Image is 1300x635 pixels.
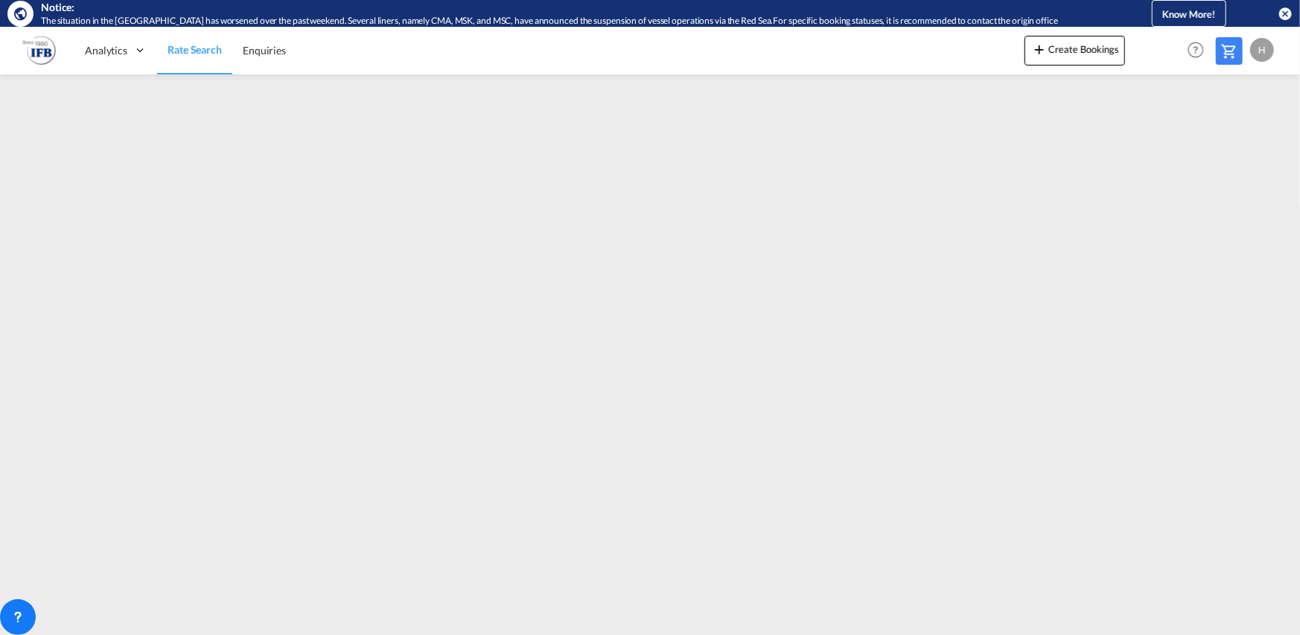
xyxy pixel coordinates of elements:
[85,43,127,58] span: Analytics
[232,26,296,74] a: Enquiries
[74,26,157,74] div: Analytics
[1278,6,1293,21] button: icon-close-circle
[1030,40,1048,58] md-icon: icon-plus 400-fg
[1250,38,1274,62] div: H
[1183,37,1216,64] div: Help
[1183,37,1208,63] span: Help
[1162,8,1216,20] span: Know More!
[157,26,232,74] a: Rate Search
[22,33,56,67] img: b628ab10256c11eeb52753acbc15d091.png
[41,15,1100,28] div: The situation in the Red Sea has worsened over the past weekend. Several liners, namely CMA, MSK,...
[1025,36,1125,66] button: icon-plus 400-fgCreate Bookings
[13,6,28,21] md-icon: icon-earth
[243,44,286,57] span: Enquiries
[168,43,222,56] span: Rate Search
